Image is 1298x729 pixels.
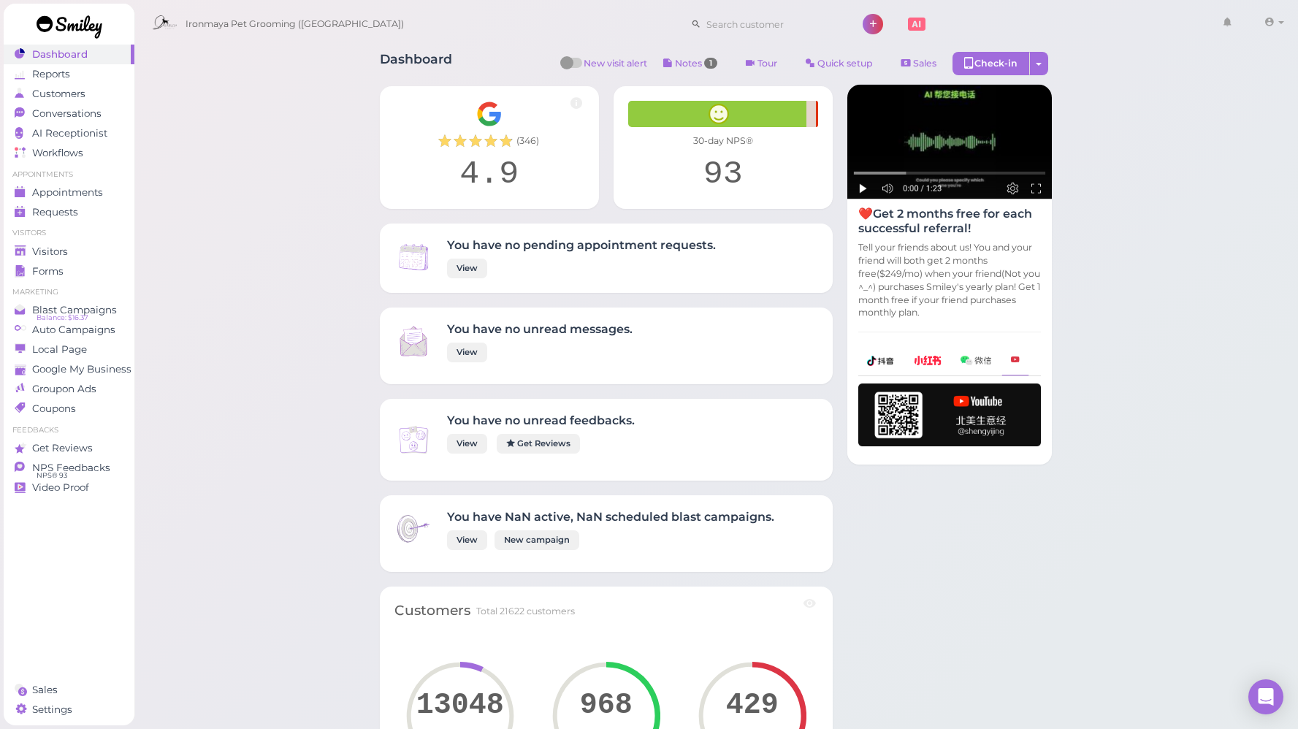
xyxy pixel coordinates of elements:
[32,343,87,356] span: Local Page
[1248,679,1283,714] div: Open Intercom Messenger
[4,262,134,281] a: Forms
[4,379,134,399] a: Groupon Ads
[628,134,818,148] div: 30-day NPS®
[4,425,134,435] li: Feedbacks
[447,530,487,550] a: View
[37,470,67,481] span: NPS® 93
[952,52,1030,75] div: Check-in
[858,207,1041,234] h4: ❤️Get 2 months free for each successful referral!
[32,127,107,140] span: AI Receptionist
[186,4,404,45] span: Ironmaya Pet Grooming ([GEOGRAPHIC_DATA])
[867,356,895,366] img: douyin-2727e60b7b0d5d1bbe969c21619e8014.png
[858,241,1041,319] p: Tell your friends about us! You and your friend will both get 2 months free($249/mo) when your fr...
[37,312,88,324] span: Balance: $16.37
[394,510,432,548] img: Inbox
[4,478,134,497] a: Video Proof
[447,238,716,252] h4: You have no pending appointment requests.
[394,238,432,276] img: Inbox
[32,442,93,454] span: Get Reviews
[32,107,102,120] span: Conversations
[914,356,942,365] img: xhs-786d23addd57f6a2be217d5a65f4ab6b.png
[447,413,635,427] h4: You have no unread feedbacks.
[651,52,730,75] button: Notes 1
[32,703,72,716] span: Settings
[394,155,584,194] div: 4.9
[4,300,134,320] a: Blast Campaigns Balance: $16.37
[4,458,134,478] a: NPS Feedbacks NPS® 93
[32,304,117,316] span: Blast Campaigns
[497,434,580,454] a: Get Reviews
[32,206,78,218] span: Requests
[961,356,991,365] img: wechat-a99521bb4f7854bbf8f190d1356e2cdb.png
[847,85,1052,199] img: AI receptionist
[32,481,89,494] span: Video Proof
[4,45,134,64] a: Dashboard
[4,64,134,84] a: Reports
[4,202,134,222] a: Requests
[913,58,936,69] span: Sales
[32,48,88,61] span: Dashboard
[4,242,134,262] a: Visitors
[4,123,134,143] a: AI Receptionist
[32,462,110,474] span: NPS Feedbacks
[32,68,70,80] span: Reports
[447,434,487,454] a: View
[4,84,134,104] a: Customers
[733,52,790,75] a: Tour
[4,287,134,297] li: Marketing
[516,134,539,148] span: ( 346 )
[4,169,134,180] li: Appointments
[447,322,633,336] h4: You have no unread messages.
[4,320,134,340] a: Auto Campaigns
[4,359,134,379] a: Google My Business
[476,101,503,127] img: Google__G__Logo-edd0e34f60d7ca4a2f4ece79cff21ae3.svg
[380,52,452,79] h1: Dashboard
[32,186,103,199] span: Appointments
[32,363,131,375] span: Google My Business
[32,245,68,258] span: Visitors
[4,700,134,720] a: Settings
[32,265,64,278] span: Forms
[704,58,717,69] span: 1
[394,601,470,621] div: Customers
[628,155,818,194] div: 93
[32,324,115,336] span: Auto Campaigns
[4,680,134,700] a: Sales
[447,259,487,278] a: View
[4,183,134,202] a: Appointments
[394,421,432,459] img: Inbox
[584,57,647,79] span: New visit alert
[4,340,134,359] a: Local Page
[495,530,579,550] a: New campaign
[32,88,85,100] span: Customers
[32,147,83,159] span: Workflows
[32,383,96,395] span: Groupon Ads
[32,684,58,696] span: Sales
[394,322,432,360] img: Inbox
[793,52,885,75] a: Quick setup
[4,399,134,419] a: Coupons
[447,510,774,524] h4: You have NaN active, NaN scheduled blast campaigns.
[4,143,134,163] a: Workflows
[32,402,76,415] span: Coupons
[4,438,134,458] a: Get Reviews
[4,228,134,238] li: Visitors
[476,605,575,618] div: Total 21622 customers
[701,12,843,36] input: Search customer
[889,52,949,75] a: Sales
[858,383,1041,446] img: youtube-h-92280983ece59b2848f85fc261e8ffad.png
[4,104,134,123] a: Conversations
[447,343,487,362] a: View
